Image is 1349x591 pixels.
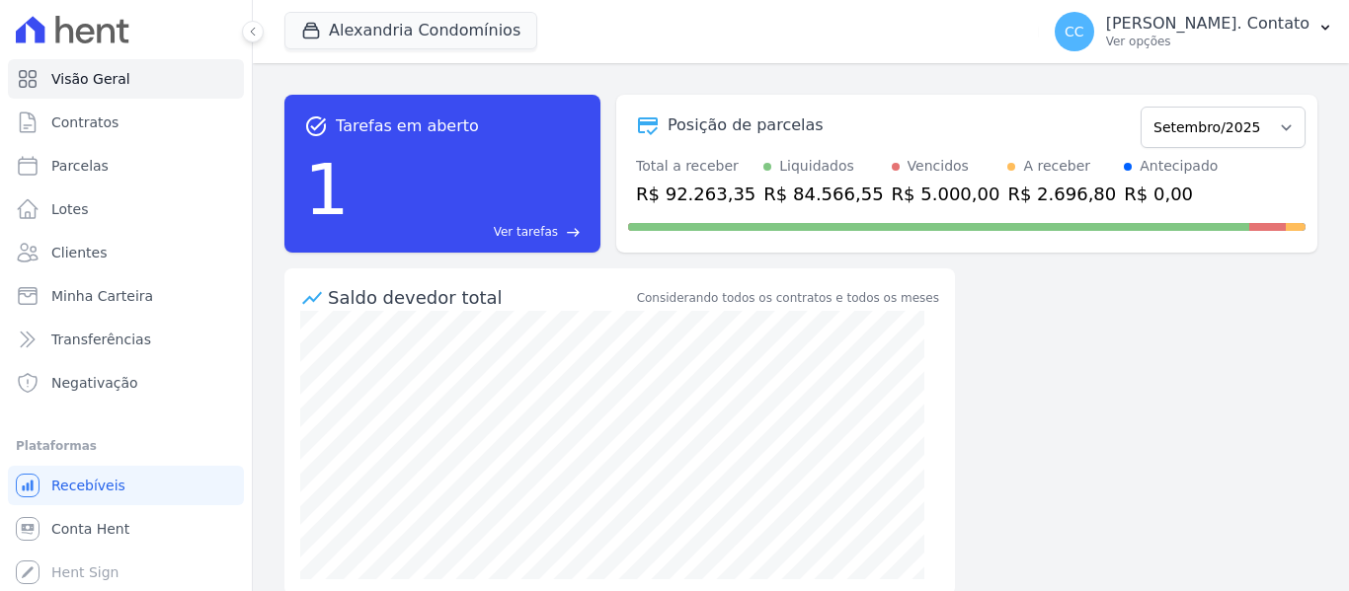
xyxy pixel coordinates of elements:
[16,434,236,458] div: Plataformas
[779,156,854,177] div: Liquidados
[1124,181,1218,207] div: R$ 0,00
[1106,14,1309,34] p: [PERSON_NAME]. Contato
[1007,181,1116,207] div: R$ 2.696,80
[8,233,244,272] a: Clientes
[636,181,755,207] div: R$ 92.263,35
[636,156,755,177] div: Total a receber
[1039,4,1349,59] button: CC [PERSON_NAME]. Contato Ver opções
[328,284,633,311] div: Saldo devedor total
[51,476,125,495] span: Recebíveis
[8,103,244,142] a: Contratos
[566,225,581,240] span: east
[8,363,244,403] a: Negativação
[8,276,244,316] a: Minha Carteira
[51,373,138,393] span: Negativação
[8,320,244,359] a: Transferências
[304,114,328,138] span: task_alt
[51,330,151,349] span: Transferências
[51,519,129,539] span: Conta Hent
[494,223,558,241] span: Ver tarefas
[304,138,350,241] div: 1
[1023,156,1090,177] div: A receber
[1106,34,1309,49] p: Ver opções
[892,181,1000,207] div: R$ 5.000,00
[763,181,883,207] div: R$ 84.566,55
[8,466,244,505] a: Recebíveis
[51,243,107,262] span: Clientes
[51,199,89,219] span: Lotes
[637,289,939,307] div: Considerando todos os contratos e todos os meses
[51,69,130,89] span: Visão Geral
[284,12,537,49] button: Alexandria Condomínios
[8,146,244,185] a: Parcelas
[8,189,244,229] a: Lotes
[51,156,109,176] span: Parcelas
[8,59,244,99] a: Visão Geral
[1065,25,1084,38] span: CC
[1140,156,1218,177] div: Antecipado
[336,114,479,138] span: Tarefas em aberto
[51,286,153,306] span: Minha Carteira
[8,509,244,549] a: Conta Hent
[357,223,581,241] a: Ver tarefas east
[51,112,119,132] span: Contratos
[668,113,824,137] div: Posição de parcelas
[908,156,969,177] div: Vencidos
